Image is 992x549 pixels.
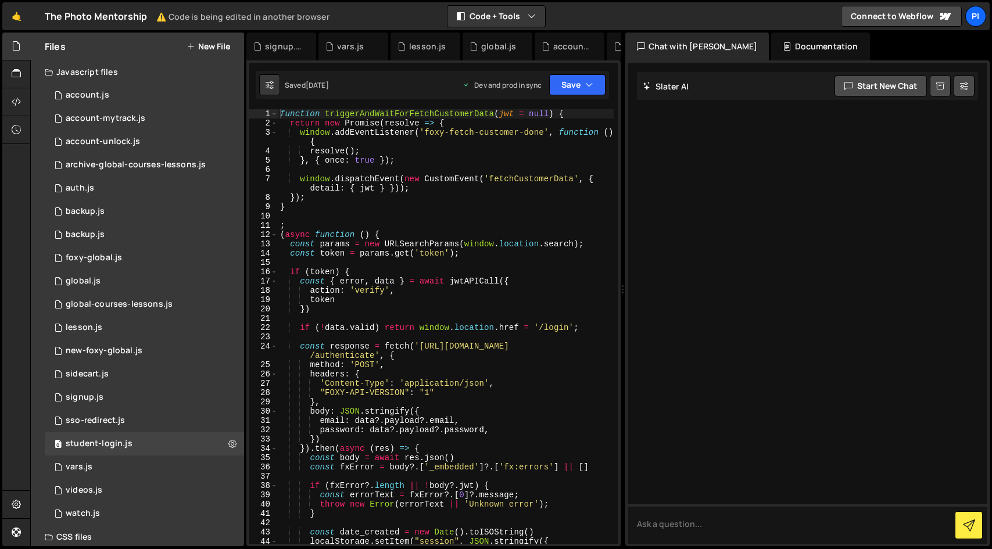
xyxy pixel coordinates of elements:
div: 34 [249,444,278,453]
div: 13533/42246.js [45,479,244,502]
div: 13533/45030.js [45,223,244,246]
div: 16 [249,267,278,277]
div: Documentation [771,33,869,60]
div: CSS files [31,525,244,548]
div: 13533/34034.js [45,177,244,200]
div: 32 [249,425,278,435]
div: 1 [249,109,278,119]
div: Dev and prod in sync [463,80,542,90]
div: The Photo Mentorship [45,9,330,23]
div: 11 [249,221,278,230]
button: Code + Tools [447,6,545,27]
div: 13533/46953.js [45,432,244,455]
h2: Files [45,40,66,53]
div: 13533/39483.js [45,270,244,293]
div: 40 [249,500,278,509]
div: foxy-global.js [66,253,122,263]
div: 44 [249,537,278,546]
div: 4 [249,146,278,156]
div: 13533/34219.js [45,246,244,270]
div: 13533/40053.js [45,339,244,363]
div: 13533/35292.js [45,293,244,316]
div: vars.js [337,41,364,52]
div: 42 [249,518,278,528]
div: 22 [249,323,278,332]
div: 20 [249,304,278,314]
div: 13533/35364.js [45,386,244,409]
div: 36 [249,462,278,472]
div: 13533/43968.js [45,153,244,177]
a: Connect to Webflow [841,6,962,27]
div: 13533/41206.js [45,130,244,153]
div: 43 [249,528,278,537]
div: lesson.js [409,41,446,52]
div: backup.js [66,206,105,217]
div: 19 [249,295,278,304]
div: sso-redirect.js [66,415,125,426]
div: 13533/35472.js [45,316,244,339]
div: 3 [249,128,278,146]
div: 38 [249,481,278,490]
div: 13533/45031.js [45,200,244,223]
div: 41 [249,509,278,518]
div: archive-global-courses-lessons.js [66,160,206,170]
div: 8 [249,193,278,202]
div: 2 [249,119,278,128]
div: 28 [249,388,278,397]
a: 🤙 [2,2,31,30]
div: 21 [249,314,278,323]
div: 33 [249,435,278,444]
div: 26 [249,369,278,379]
div: 15 [249,258,278,267]
div: 23 [249,332,278,342]
div: auth.js [66,183,94,193]
button: Save [549,74,606,95]
div: account-mytrack.js [66,113,145,124]
div: student-login.js [66,439,132,449]
div: 24 [249,342,278,360]
div: 13533/38978.js [45,455,244,479]
div: 13533/38527.js [45,502,244,525]
div: 27 [249,379,278,388]
div: account.js [66,90,109,101]
div: 13533/34220.js [45,84,244,107]
div: signup.js [265,41,302,52]
div: watch.js [66,508,100,519]
div: 13533/47004.js [45,409,244,432]
div: 14 [249,249,278,258]
div: 18 [249,286,278,295]
div: vars.js [66,462,92,472]
div: 13533/38628.js [45,107,244,130]
span: 0 [55,440,62,450]
div: 13533/43446.js [45,363,244,386]
div: 12 [249,230,278,239]
div: 7 [249,174,278,193]
div: 6 [249,165,278,174]
div: 39 [249,490,278,500]
button: Start new chat [835,76,927,96]
div: 31 [249,416,278,425]
a: Pi [965,6,986,27]
div: 30 [249,407,278,416]
div: account-unlock.js [66,137,140,147]
div: sidecart.js [66,369,109,379]
div: 37 [249,472,278,481]
div: [DATE] [306,80,329,90]
div: new-foxy-global.js [66,346,142,356]
button: New File [187,42,230,51]
div: 25 [249,360,278,369]
div: signup.js [66,392,103,403]
div: global-courses-lessons.js [66,299,173,310]
div: 35 [249,453,278,462]
h2: Slater AI [643,81,689,92]
div: lesson.js [66,322,102,333]
div: Javascript files [31,60,244,84]
div: account-unlock.js [553,41,590,52]
small: ⚠️ Code is being edited in another browser [156,11,330,22]
div: 29 [249,397,278,407]
div: global.js [481,41,516,52]
div: global.js [66,276,101,286]
div: backup.js [66,229,105,240]
div: 9 [249,202,278,211]
div: 5 [249,156,278,165]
